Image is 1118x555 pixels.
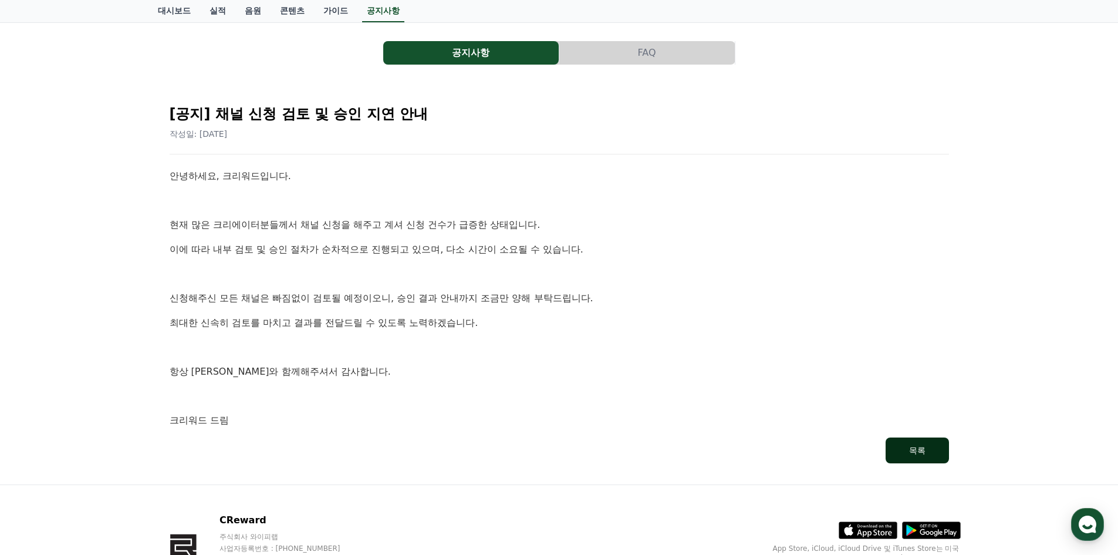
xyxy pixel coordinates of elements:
h2: [공지] 채널 신청 검토 및 승인 지연 안내 [170,105,949,123]
button: 목록 [886,438,949,463]
button: FAQ [559,41,735,65]
p: 사업자등록번호 : [PHONE_NUMBER] [219,544,363,553]
span: 설정 [181,390,195,399]
span: 홈 [37,390,44,399]
p: 신청해주신 모든 채널은 빠짐없이 검토될 예정이오니, 승인 결과 안내까지 조금만 양해 부탁드립니다. [170,291,949,306]
a: 설정 [151,372,225,402]
p: 주식회사 와이피랩 [219,532,363,541]
span: 대화 [107,391,121,400]
p: 안녕하세요, 크리워드입니다. [170,169,949,184]
a: 홈 [4,372,77,402]
p: 이에 따라 내부 검토 및 승인 절차가 순차적으로 진행되고 있으며, 다소 시간이 소요될 수 있습니다. [170,242,949,257]
a: 목록 [170,438,949,463]
span: 작성일: [DATE] [170,129,228,139]
button: 공지사항 [383,41,559,65]
p: 최대한 신속히 검토를 마치고 결과를 전달드릴 수 있도록 노력하겠습니다. [170,315,949,331]
p: CReward [219,513,363,527]
a: 대화 [77,372,151,402]
div: 목록 [909,445,926,456]
p: 항상 [PERSON_NAME]와 함께해주셔서 감사합니다. [170,364,949,379]
p: 크리워드 드림 [170,413,949,428]
p: 현재 많은 크리에이터분들께서 채널 신청을 해주고 계셔 신청 건수가 급증한 상태입니다. [170,217,949,233]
